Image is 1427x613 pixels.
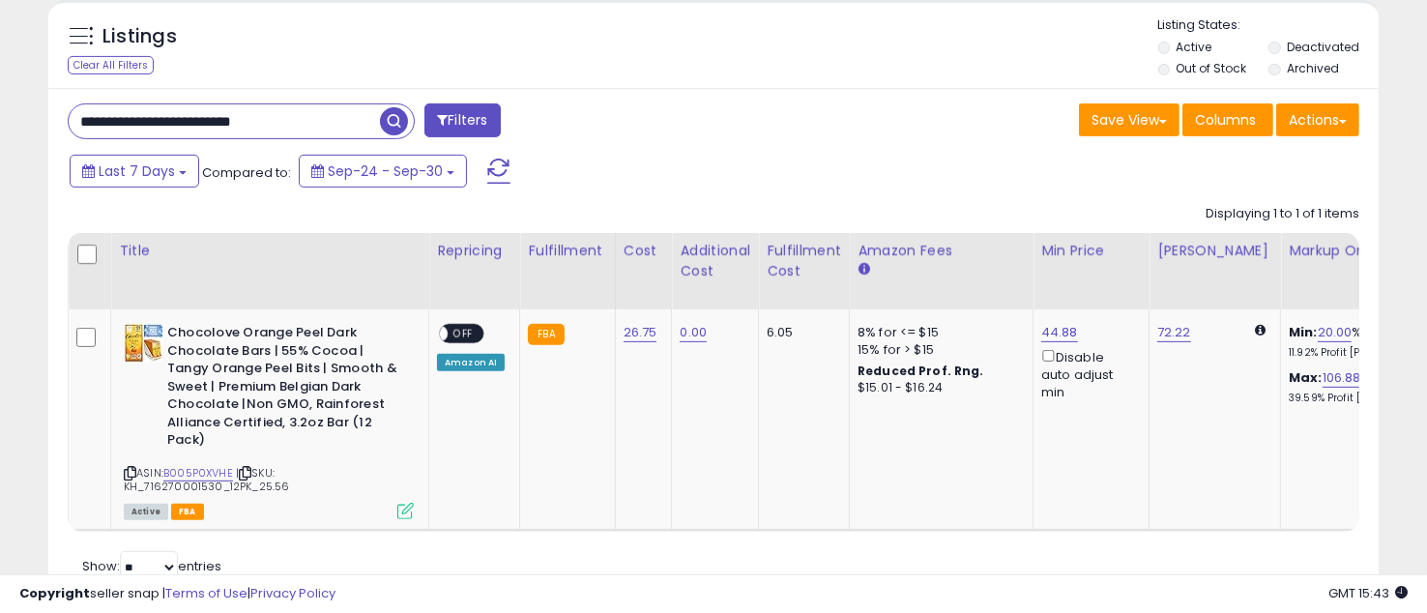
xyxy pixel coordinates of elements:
[1287,39,1359,55] label: Deactivated
[99,161,175,181] span: Last 7 Days
[437,241,511,261] div: Repricing
[68,56,154,74] div: Clear All Filters
[1287,60,1339,76] label: Archived
[19,584,90,602] strong: Copyright
[250,584,335,602] a: Privacy Policy
[167,324,402,454] b: Chocolove Orange Peel Dark Chocolate Bars | 55% Cocoa | Tangy Orange Peel Bits | Smooth & Sweet |...
[1318,323,1353,342] a: 20.00
[767,324,834,341] div: 6.05
[1041,323,1078,342] a: 44.88
[528,241,606,261] div: Fulfillment
[1328,584,1408,602] span: 2025-10-8 15:43 GMT
[1041,346,1134,401] div: Disable auto adjust min
[624,323,657,342] a: 26.75
[124,324,162,363] img: 513ea7wqSrL._SL40_.jpg
[1176,60,1246,76] label: Out of Stock
[528,324,564,345] small: FBA
[124,324,414,517] div: ASIN:
[19,585,335,603] div: seller snap | |
[82,557,221,575] span: Show: entries
[1276,103,1359,136] button: Actions
[624,241,664,261] div: Cost
[124,504,168,520] span: All listings currently available for purchase on Amazon
[1079,103,1179,136] button: Save View
[858,363,984,379] b: Reduced Prof. Rng.
[1157,241,1272,261] div: [PERSON_NAME]
[202,163,291,182] span: Compared to:
[171,504,204,520] span: FBA
[680,241,750,281] div: Additional Cost
[1195,110,1256,130] span: Columns
[1323,368,1361,388] a: 106.88
[424,103,500,137] button: Filters
[328,161,443,181] span: Sep-24 - Sep-30
[437,354,505,371] div: Amazon AI
[119,241,421,261] div: Title
[858,324,1018,341] div: 8% for <= $15
[1157,323,1191,342] a: 72.22
[299,155,467,188] button: Sep-24 - Sep-30
[1041,241,1141,261] div: Min Price
[1206,205,1359,223] div: Displaying 1 to 1 of 1 items
[124,465,289,494] span: | SKU: KH_716270001530_12PK_25.56
[858,241,1025,261] div: Amazon Fees
[102,23,177,50] h5: Listings
[1289,368,1323,387] b: Max:
[165,584,248,602] a: Terms of Use
[858,261,869,278] small: Amazon Fees.
[1182,103,1273,136] button: Columns
[70,155,199,188] button: Last 7 Days
[1176,39,1211,55] label: Active
[858,341,1018,359] div: 15% for > $15
[448,326,479,342] span: OFF
[858,380,1018,396] div: $15.01 - $16.24
[680,323,707,342] a: 0.00
[1158,16,1380,35] p: Listing States:
[1289,323,1318,341] b: Min:
[163,465,233,482] a: B005P0XVHE
[767,241,841,281] div: Fulfillment Cost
